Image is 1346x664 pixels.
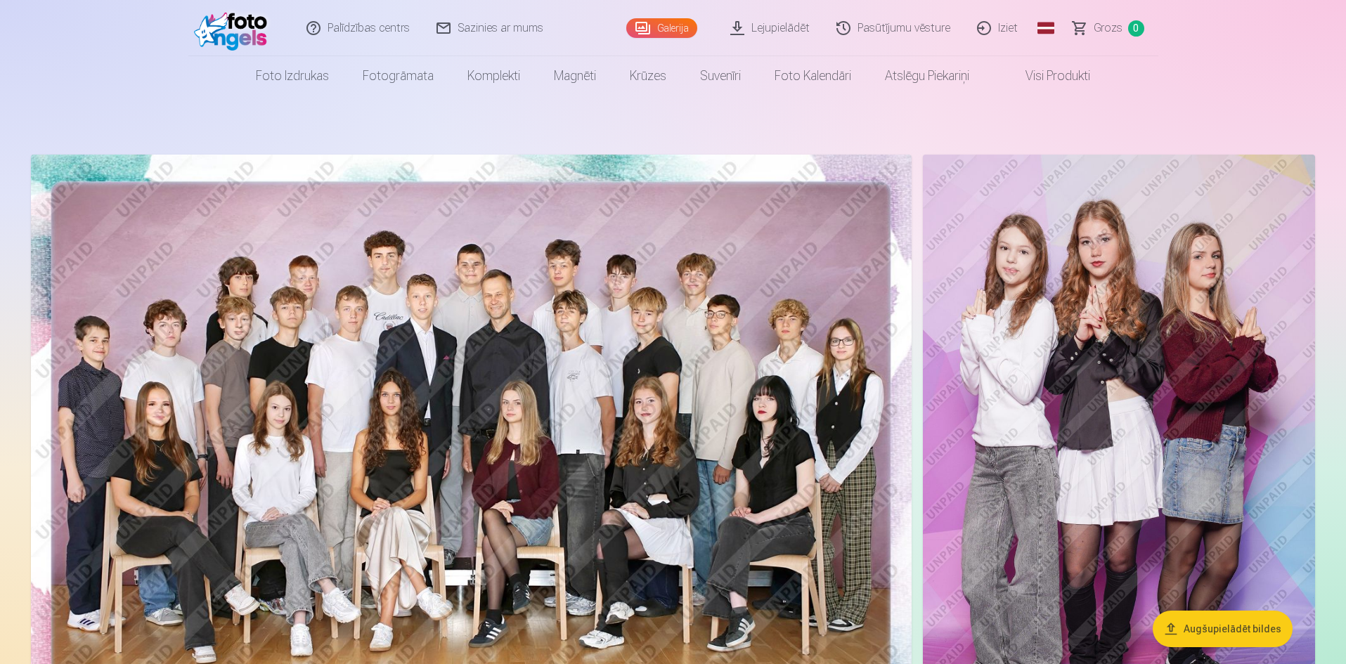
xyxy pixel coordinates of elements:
[451,56,537,96] a: Komplekti
[1153,611,1293,647] button: Augšupielādēt bildes
[868,56,986,96] a: Atslēgu piekariņi
[537,56,613,96] a: Magnēti
[683,56,758,96] a: Suvenīri
[194,6,275,51] img: /fa1
[1094,20,1122,37] span: Grozs
[1128,20,1144,37] span: 0
[758,56,868,96] a: Foto kalendāri
[626,18,697,38] a: Galerija
[986,56,1107,96] a: Visi produkti
[239,56,346,96] a: Foto izdrukas
[613,56,683,96] a: Krūzes
[346,56,451,96] a: Fotogrāmata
